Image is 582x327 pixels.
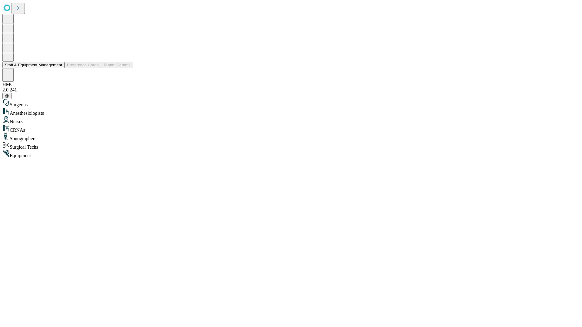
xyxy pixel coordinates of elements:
[5,94,9,98] span: @
[101,62,133,68] button: Tenant Params
[2,150,580,158] div: Equipment
[2,107,580,116] div: Anesthesiologists
[2,116,580,124] div: Nurses
[2,62,65,68] button: Staff & Equipment Management
[2,124,580,133] div: CRNAs
[2,87,580,93] div: 2.0.241
[2,99,580,107] div: Surgeons
[2,133,580,141] div: Sonographers
[2,82,580,87] div: HMC
[65,62,101,68] button: Preference Cards
[2,93,12,99] button: @
[2,141,580,150] div: Surgical Techs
